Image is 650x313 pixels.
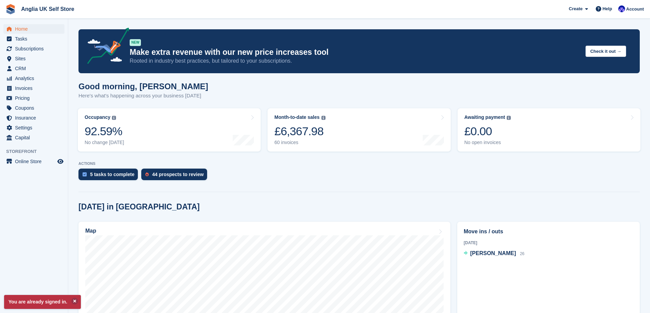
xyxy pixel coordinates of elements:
a: menu [3,133,64,142]
h2: [DATE] in [GEOGRAPHIC_DATA] [78,202,200,212]
img: icon-info-grey-7440780725fd019a000dd9b08b2336e03edf1995a4989e88bcd33f0948082b44.svg [507,116,511,120]
img: stora-icon-8386f47178a22dfd0bd8f6a31ec36ba5ce8667c1dd55bd0f319d3a0aa187defe.svg [5,4,16,14]
button: Check it out → [586,46,626,57]
div: 5 tasks to complete [90,172,134,177]
h2: Map [85,228,96,234]
a: [PERSON_NAME] 26 [464,249,524,258]
img: prospect-51fa495bee0391a8d652442698ab0144808aea92771e9ea1ae160a38d050c398.svg [145,172,149,176]
p: Rooted in industry best practices, but tailored to your subscriptions. [130,57,580,65]
a: Preview store [56,157,64,166]
a: Occupancy 92.59% No change [DATE] [78,108,261,152]
img: price-adjustments-announcement-icon-8257ccfd72463d97f412b2fc003d46551f7dbcb40ab6d574587a9cd5c0d94... [82,28,129,66]
div: [DATE] [464,240,633,246]
div: Occupancy [85,114,110,120]
p: Make extra revenue with our new price increases tool [130,47,580,57]
h2: Move ins / outs [464,228,633,236]
a: Anglia UK Self Store [18,3,77,15]
span: Invoices [15,83,56,93]
span: Insurance [15,113,56,123]
a: menu [3,157,64,166]
a: menu [3,113,64,123]
a: menu [3,83,64,93]
a: 5 tasks to complete [78,169,141,184]
p: ACTIONS [78,161,640,166]
div: Month-to-date sales [274,114,319,120]
img: icon-info-grey-7440780725fd019a000dd9b08b2336e03edf1995a4989e88bcd33f0948082b44.svg [321,116,326,120]
a: menu [3,34,64,44]
div: No change [DATE] [85,140,124,145]
span: Online Store [15,157,56,166]
p: Here's what's happening across your business [DATE] [78,92,208,100]
a: menu [3,44,64,53]
span: Create [569,5,582,12]
span: Pricing [15,93,56,103]
span: 26 [520,251,524,256]
a: menu [3,123,64,132]
div: 92.59% [85,124,124,138]
span: CRM [15,64,56,73]
span: Coupons [15,103,56,113]
span: Home [15,24,56,34]
a: menu [3,103,64,113]
img: icon-info-grey-7440780725fd019a000dd9b08b2336e03edf1995a4989e88bcd33f0948082b44.svg [112,116,116,120]
span: Account [626,6,644,13]
span: Tasks [15,34,56,44]
a: menu [3,74,64,83]
span: [PERSON_NAME] [470,250,516,256]
div: Awaiting payment [464,114,505,120]
span: Help [603,5,612,12]
div: NEW [130,39,141,46]
img: Lewis Scotney [618,5,625,12]
h1: Good morning, [PERSON_NAME] [78,82,208,91]
a: menu [3,93,64,103]
a: 44 prospects to review [141,169,211,184]
span: Sites [15,54,56,63]
a: Awaiting payment £0.00 No open invoices [458,108,640,152]
a: menu [3,24,64,34]
a: menu [3,64,64,73]
div: £0.00 [464,124,511,138]
div: 60 invoices [274,140,325,145]
div: 44 prospects to review [152,172,204,177]
a: menu [3,54,64,63]
div: No open invoices [464,140,511,145]
span: Storefront [6,148,68,155]
a: Month-to-date sales £6,367.98 60 invoices [268,108,450,152]
span: Capital [15,133,56,142]
span: Analytics [15,74,56,83]
span: Subscriptions [15,44,56,53]
img: task-75834270c22a3079a89374b754ae025e5fb1db73e45f91037f5363f120a921f8.svg [83,172,87,176]
span: Settings [15,123,56,132]
div: £6,367.98 [274,124,325,138]
p: You are already signed in. [4,295,81,309]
